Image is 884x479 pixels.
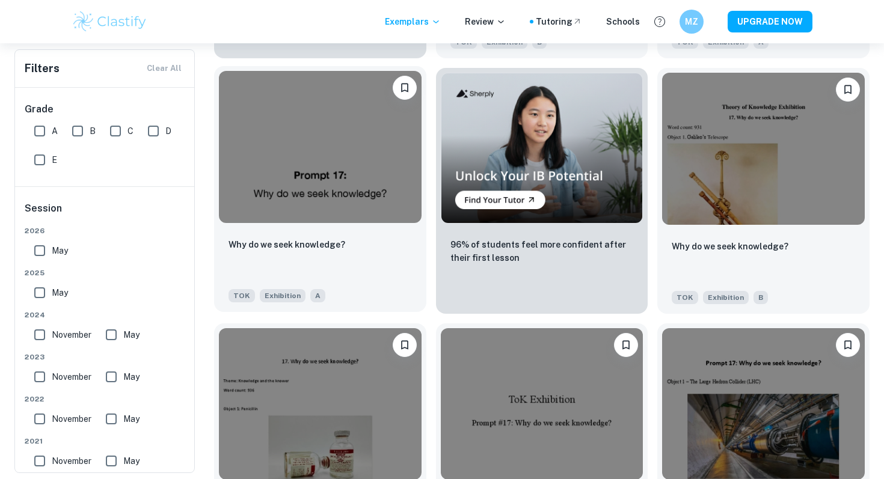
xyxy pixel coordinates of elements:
span: B [754,291,768,304]
p: Review [465,15,506,28]
span: 2021 [25,436,186,447]
p: 96% of students feel more confident after their first lesson [450,238,634,264]
h6: Filters [25,60,60,77]
span: A [52,124,58,138]
span: 2023 [25,352,186,362]
span: 2024 [25,310,186,320]
span: November [52,454,91,468]
button: Bookmark [393,333,417,357]
a: Tutoring [536,15,582,28]
button: Bookmark [393,76,417,100]
span: A [310,289,325,302]
span: D [165,124,171,138]
button: Bookmark [836,333,860,357]
span: November [52,412,91,426]
span: C [127,124,134,138]
a: Thumbnail96% of students feel more confident after their first lesson [436,68,648,313]
span: May [123,412,140,426]
a: Schools [606,15,640,28]
span: May [123,328,140,341]
h6: Grade [25,102,186,117]
span: 2022 [25,394,186,404]
img: Thumbnail [441,73,643,224]
span: November [52,370,91,383]
span: TOK [672,291,698,304]
span: 2026 [25,225,186,236]
button: Bookmark [836,78,860,102]
span: May [52,286,68,299]
button: MZ [680,10,704,34]
a: BookmarkWhy do we seek knowledge?TOKExhibitionA [214,68,426,313]
span: Exhibition [703,291,749,304]
p: Why do we seek knowledge? [229,238,345,251]
span: TOK [229,289,255,302]
span: May [123,454,140,468]
h6: Session [25,201,186,225]
img: TOK Exhibition example thumbnail: Why do we seek knowledge? [219,71,422,222]
span: May [123,370,140,383]
p: Why do we seek knowledge? [672,240,788,253]
span: November [52,328,91,341]
button: Help and Feedback [649,11,670,32]
span: Exhibition [260,289,305,302]
span: May [52,244,68,257]
span: B [90,124,96,138]
span: E [52,153,57,166]
span: 2025 [25,267,186,278]
p: Exemplars [385,15,441,28]
img: TOK Exhibition example thumbnail: Why do we seek knowledge? [662,73,865,224]
a: BookmarkWhy do we seek knowledge?TOKExhibitionB [657,68,870,313]
img: Clastify logo [72,10,148,34]
h6: MZ [685,15,699,28]
button: Bookmark [614,333,638,357]
button: UPGRADE NOW [728,11,812,32]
